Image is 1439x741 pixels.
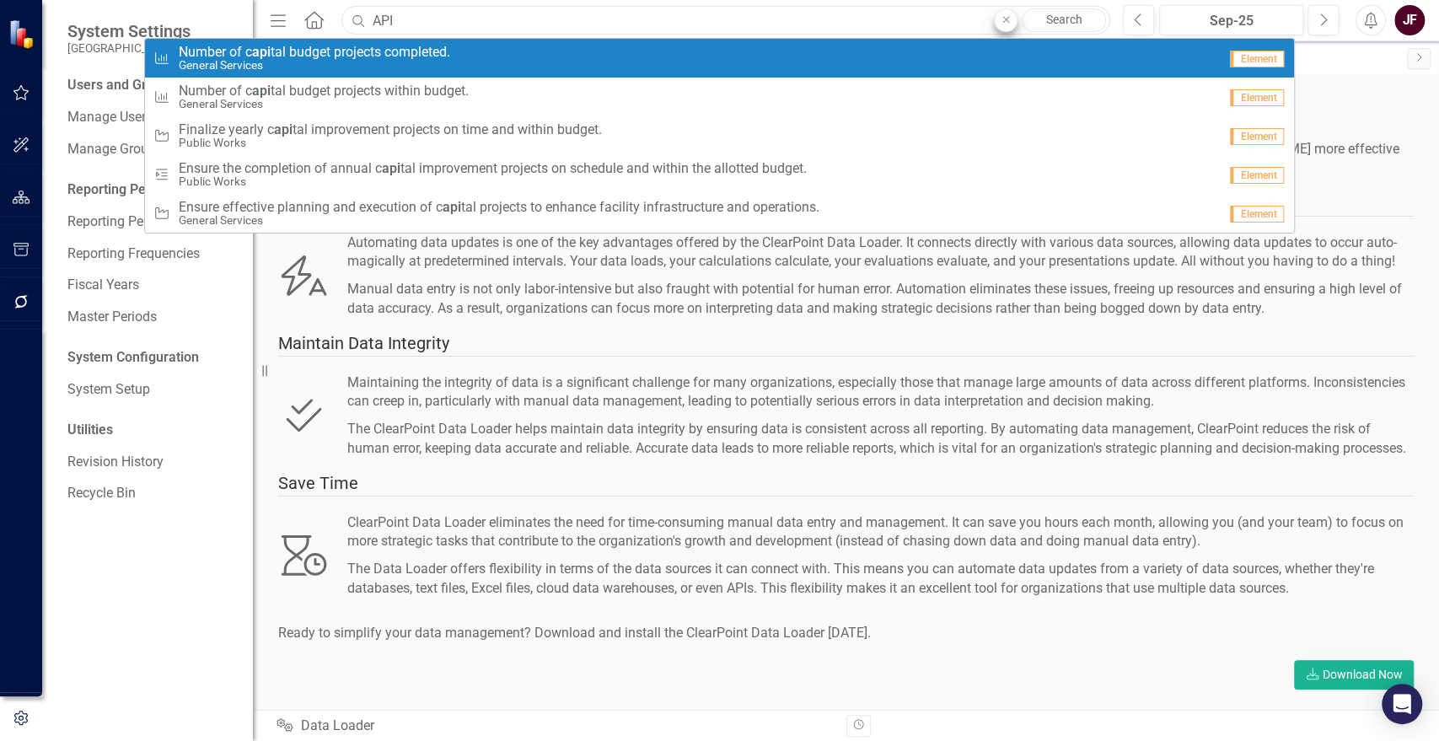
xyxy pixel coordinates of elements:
a: Revision History [67,453,236,472]
a: System Setup [67,380,236,400]
span: System Settings [67,21,191,41]
span: Ensure effective planning and execution of c tal projects to enhance facility infrastructure and ... [179,200,819,215]
small: General Services [179,59,450,72]
small: General Services [179,214,819,227]
small: Public Works [179,175,807,188]
a: Ensure the completion of annual capital improvement projects on schedule and within the allotted ... [145,155,1295,194]
div: Save Time [278,471,1414,497]
span: Finalize yearly c tal improvement projects on time and within budget. [179,122,602,137]
div: Maintain Data Integrity [278,331,1414,357]
span: Element [1230,89,1284,106]
a: Master Periods [67,308,236,327]
a: Recycle Bin [67,484,236,503]
div: Maintaining the integrity of data is a significant challenge for many organizations, especially t... [346,373,1414,412]
input: Search ClearPoint... [341,6,1110,35]
a: Reporting Periods [67,212,236,232]
a: Number of capital budget projects within budget.General ServicesElement [145,78,1295,116]
a: Reporting Frequencies [67,244,236,264]
a: Finalize yearly capital improvement projects on time and within budget.Public WorksElement [145,116,1295,155]
strong: api [252,44,271,60]
span: Element [1230,167,1284,184]
div: ClearPoint Data Loader eliminates the need for time-consuming manual data entry and management. I... [346,513,1414,552]
div: Utilities [67,421,236,440]
span: Element [1230,128,1284,145]
button: JF [1394,5,1425,35]
span: Element [1230,51,1284,67]
img: ClearPoint Strategy [8,19,38,48]
div: Open Intercom Messenger [1382,684,1422,724]
button: Sep-25 [1159,5,1303,35]
span: Number of c tal budget projects completed. [179,45,450,60]
div: Reporting Periods [67,180,236,200]
strong: api [382,160,400,176]
div: System Configuration [67,348,236,368]
a: Ensure effective planning and execution of capital projects to enhance facility infrastructure an... [145,194,1295,233]
a: Manage Groups [67,140,236,159]
a: Search [1022,8,1106,32]
div: The Data Loader offers flexibility in terms of the data sources it can connect with. This means y... [346,560,1414,599]
small: General Services [179,98,469,110]
div: Manual data entry is not only labor-intensive but also fraught with potential for human error. Au... [346,280,1414,319]
span: Element [1230,206,1284,223]
a: Download Now [1294,660,1414,690]
span: Number of c tal budget projects within budget. [179,83,469,99]
div: Sep-25 [1165,11,1297,31]
div: Automating data updates is one of the key advantages offered by the ClearPoint Data Loader. It co... [346,234,1414,272]
strong: api [274,121,293,137]
div: Ready to simplify your data management? Download and install the ClearPoint Data Loader [DATE]. [278,624,1414,643]
small: Public Works [179,137,602,149]
div: Users and Groups [67,76,236,95]
div: The ClearPoint Data Loader helps maintain data integrity by ensuring data is consistent across al... [346,420,1414,459]
span: Ensure the completion of annual c tal improvement projects on schedule and within the allotted bu... [179,161,807,176]
strong: api [252,83,271,99]
strong: api [443,199,461,215]
div: Data Loader [277,717,833,736]
a: Manage Users [67,108,236,127]
small: [GEOGRAPHIC_DATA] [67,41,191,55]
a: Number of capital budget projects completed.General ServicesElement [145,39,1295,78]
a: Fiscal Years [67,276,236,295]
